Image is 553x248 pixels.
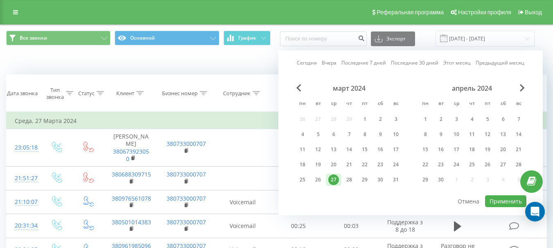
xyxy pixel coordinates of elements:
div: пт 8 мар. 2024 г. [357,128,372,141]
a: 380733000707 [167,218,206,226]
abbr: среда [327,98,340,110]
div: Сотрудник [223,90,251,97]
button: Экспорт [371,31,415,46]
a: Последние 7 дней [341,59,386,67]
td: 00:02 [272,190,325,214]
td: Voicemail [213,214,272,238]
div: 14 [344,144,354,155]
span: Реферальная программа [377,9,444,16]
a: Последние 30 дней [391,59,438,67]
div: вс 7 апр. 2024 г. [511,113,526,125]
div: сб 23 мар. 2024 г. [372,159,388,171]
a: Сегодня [297,59,317,67]
div: сб 16 мар. 2024 г. [372,143,388,156]
div: сб 20 апр. 2024 г. [495,143,511,156]
div: 19 [482,144,493,155]
div: 27 [328,174,339,185]
div: 18 [297,159,308,170]
div: пн 1 апр. 2024 г. [418,113,433,125]
a: 380673923050 [113,147,149,163]
div: 28 [344,174,354,185]
div: 20:31:34 [15,218,32,234]
div: 26 [482,159,493,170]
abbr: воскресенье [512,98,525,110]
div: пн 22 апр. 2024 г. [418,159,433,171]
a: 380733000707 [167,194,206,202]
div: 10 [390,129,401,140]
abbr: понедельник [296,98,309,110]
span: График [238,35,256,41]
div: 25 [297,174,308,185]
div: пн 11 мар. 2024 г. [295,143,310,156]
div: 8 [359,129,370,140]
div: 20 [498,144,508,155]
div: 31 [390,174,401,185]
abbr: воскресенье [390,98,402,110]
div: 14 [513,129,524,140]
div: 29 [420,174,431,185]
abbr: вторник [312,98,324,110]
div: 2 [375,114,386,125]
div: 21:51:27 [15,170,32,186]
div: сб 6 апр. 2024 г. [495,113,511,125]
div: вс 31 мар. 2024 г. [388,174,404,186]
div: 6 [328,129,339,140]
td: 00:03 [325,214,378,238]
button: Все звонки [6,31,111,45]
div: пт 12 апр. 2024 г. [480,128,495,141]
div: 28 [513,159,524,170]
div: пн 18 мар. 2024 г. [295,159,310,171]
div: 16 [375,144,386,155]
a: 380688309715 [112,170,151,178]
div: вс 14 апр. 2024 г. [511,128,526,141]
div: 16 [436,144,446,155]
td: [PERSON_NAME] [104,129,158,167]
div: 7 [513,114,524,125]
div: 7 [344,129,354,140]
div: вс 21 апр. 2024 г. [511,143,526,156]
div: вт 23 апр. 2024 г. [433,159,449,171]
div: вс 17 мар. 2024 г. [388,143,404,156]
div: вт 5 мар. 2024 г. [310,128,326,141]
div: 20 [328,159,339,170]
td: Voicemail [213,190,272,214]
div: 4 [297,129,308,140]
a: 380501014383 [112,218,151,226]
a: Вчера [322,59,336,67]
abbr: пятница [481,98,494,110]
div: 29 [359,174,370,185]
div: 1 [359,114,370,125]
div: вт 19 мар. 2024 г. [310,159,326,171]
div: 22 [420,159,431,170]
abbr: вторник [435,98,447,110]
div: 3 [451,114,462,125]
button: Основной [115,31,219,45]
div: чт 25 апр. 2024 г. [464,159,480,171]
div: вт 12 мар. 2024 г. [310,143,326,156]
div: сб 27 апр. 2024 г. [495,159,511,171]
div: Тип звонка [46,87,64,101]
td: 00:01 [272,129,325,167]
div: сб 9 мар. 2024 г. [372,128,388,141]
div: 26 [313,174,323,185]
button: Отмена [453,195,484,207]
div: пт 1 мар. 2024 г. [357,113,372,125]
div: апрель 2024 [418,84,526,92]
div: 5 [313,129,323,140]
div: 3 [390,114,401,125]
div: март 2024 [295,84,404,92]
abbr: среда [450,98,463,110]
div: 17 [390,144,401,155]
div: вт 16 апр. 2024 г. [433,143,449,156]
div: чт 14 мар. 2024 г. [341,143,357,156]
div: пн 8 апр. 2024 г. [418,128,433,141]
div: 21:10:07 [15,194,32,210]
div: пт 26 апр. 2024 г. [480,159,495,171]
abbr: понедельник [419,98,431,110]
div: вс 3 мар. 2024 г. [388,113,404,125]
div: ср 24 апр. 2024 г. [449,159,464,171]
div: ср 20 мар. 2024 г. [326,159,341,171]
td: 00:25 [272,214,325,238]
td: Поддержка з 8 до 18 [378,214,433,238]
div: Клиент [116,90,134,97]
